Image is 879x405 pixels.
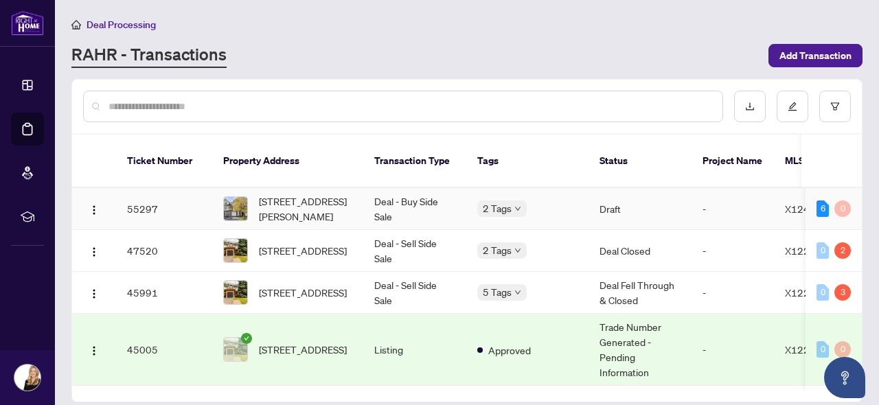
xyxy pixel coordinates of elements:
[224,197,247,220] img: thumbnail-img
[824,357,865,398] button: Open asap
[514,289,521,296] span: down
[817,284,829,301] div: 0
[692,230,774,272] td: -
[774,135,856,188] th: MLS #
[488,343,531,358] span: Approved
[734,91,766,122] button: download
[692,314,774,386] td: -
[14,364,41,391] img: Profile Icon
[817,200,829,217] div: 6
[692,188,774,230] td: -
[83,240,105,262] button: Logo
[89,345,100,356] img: Logo
[241,333,252,344] span: check-circle
[589,135,692,188] th: Status
[83,338,105,360] button: Logo
[89,205,100,216] img: Logo
[834,200,851,217] div: 0
[785,244,841,257] span: X12299284
[589,230,692,272] td: Deal Closed
[224,239,247,262] img: thumbnail-img
[71,20,81,30] span: home
[589,314,692,386] td: Trade Number Generated - Pending Information
[11,10,44,36] img: logo
[259,342,347,357] span: [STREET_ADDRESS]
[834,242,851,259] div: 2
[514,247,521,254] span: down
[692,135,774,188] th: Project Name
[71,43,227,68] a: RAHR - Transactions
[768,44,863,67] button: Add Transaction
[589,188,692,230] td: Draft
[363,230,466,272] td: Deal - Sell Side Sale
[116,135,212,188] th: Ticket Number
[777,91,808,122] button: edit
[817,341,829,358] div: 0
[87,19,156,31] span: Deal Processing
[116,230,212,272] td: 47520
[785,343,841,356] span: X12299284
[116,272,212,314] td: 45991
[483,200,512,216] span: 2 Tags
[834,284,851,301] div: 3
[817,242,829,259] div: 0
[212,135,363,188] th: Property Address
[514,205,521,212] span: down
[483,284,512,300] span: 5 Tags
[785,286,841,299] span: X12299284
[116,188,212,230] td: 55297
[745,102,755,111] span: download
[483,242,512,258] span: 2 Tags
[259,243,347,258] span: [STREET_ADDRESS]
[589,272,692,314] td: Deal Fell Through & Closed
[785,202,841,215] span: X12416664
[259,194,352,224] span: [STREET_ADDRESS][PERSON_NAME]
[363,272,466,314] td: Deal - Sell Side Sale
[224,338,247,361] img: thumbnail-img
[819,91,851,122] button: filter
[89,246,100,257] img: Logo
[89,288,100,299] img: Logo
[224,281,247,304] img: thumbnail-img
[259,285,347,300] span: [STREET_ADDRESS]
[779,45,852,67] span: Add Transaction
[83,281,105,303] button: Logo
[788,102,797,111] span: edit
[363,188,466,230] td: Deal - Buy Side Sale
[363,135,466,188] th: Transaction Type
[466,135,589,188] th: Tags
[116,314,212,386] td: 45005
[83,198,105,220] button: Logo
[363,314,466,386] td: Listing
[692,272,774,314] td: -
[834,341,851,358] div: 0
[830,102,840,111] span: filter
